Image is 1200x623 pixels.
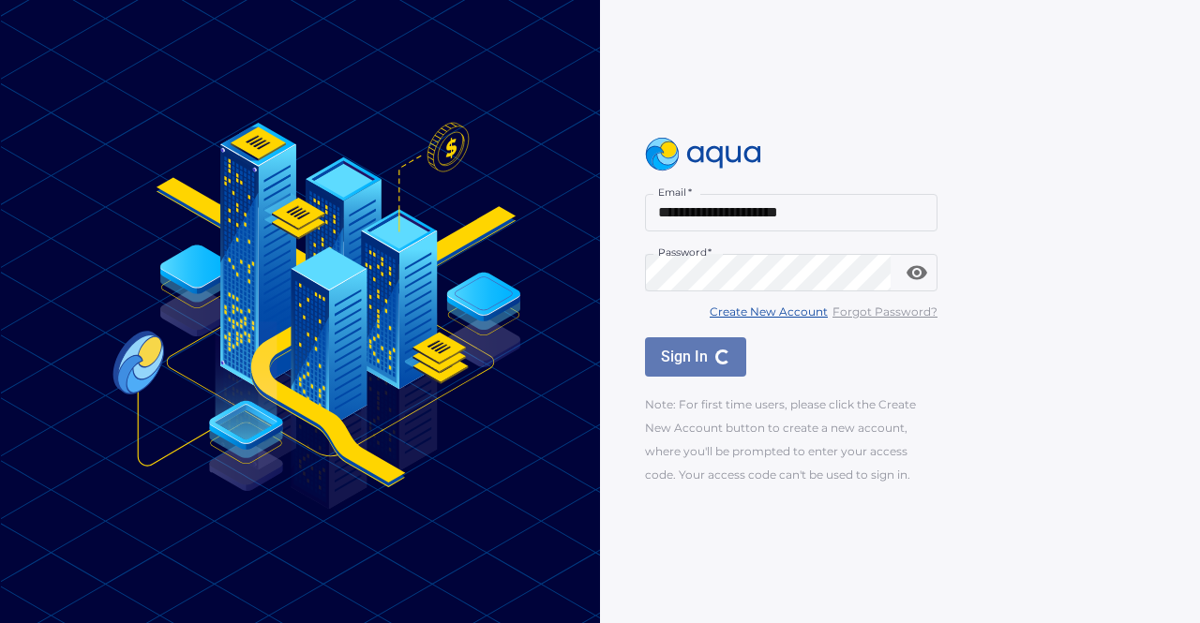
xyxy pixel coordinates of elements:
[658,245,712,260] label: Password
[645,397,916,482] span: Note: For first time users, please click the Create New Account button to create a new account, w...
[645,138,761,171] img: logo
[898,254,936,291] button: toggle password visibility
[658,185,692,200] label: Email
[832,304,937,319] u: Forgot Password?
[710,304,828,319] u: Create New Account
